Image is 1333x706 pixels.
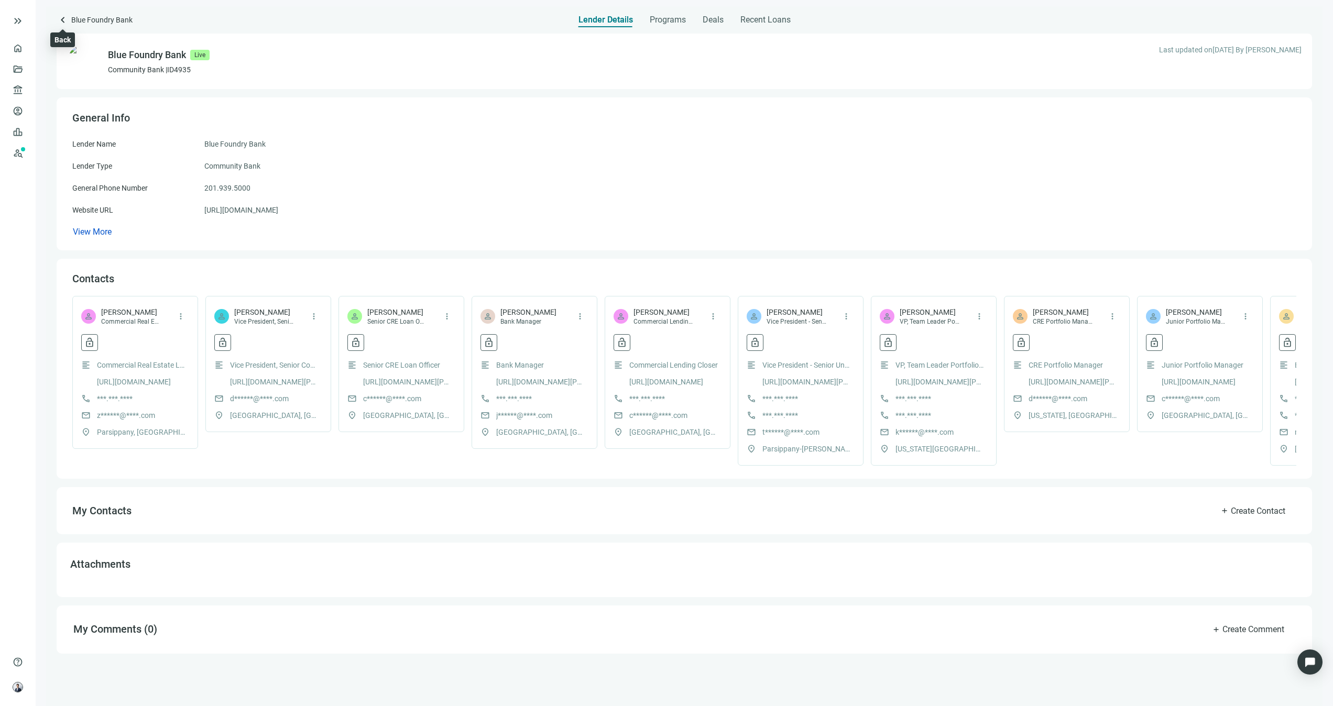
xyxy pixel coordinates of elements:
[747,360,756,370] span: format_align_left
[204,204,278,216] a: [URL][DOMAIN_NAME]
[750,337,760,348] span: lock_open
[500,317,556,326] span: Bank Manager
[1166,317,1226,326] span: Junior Portfolio Manager
[84,312,93,321] span: person
[882,312,892,321] span: person
[367,307,428,317] span: [PERSON_NAME]
[575,312,585,321] span: more_vert
[1029,376,1118,388] a: [URL][DOMAIN_NAME][PERSON_NAME]
[81,334,98,351] button: lock_open
[97,376,171,388] a: [URL][DOMAIN_NAME]
[880,444,889,454] span: location_on
[72,226,112,237] button: View More
[1241,312,1250,321] span: more_vert
[67,44,102,79] img: 22c0c756-752d-4072-b9f7-266bf648b86f
[762,376,851,388] a: [URL][DOMAIN_NAME][PERSON_NAME]
[347,394,357,403] span: mail
[442,312,452,321] span: more_vert
[101,307,161,317] span: [PERSON_NAME]
[13,682,23,692] img: avatar
[97,359,186,371] span: Commercial Real Estate Lender
[900,317,960,326] span: VP, Team Leader Portfolio Management
[883,337,893,348] span: lock_open
[900,307,960,317] span: [PERSON_NAME]
[214,334,231,351] button: lock_open
[57,14,69,28] a: keyboard_arrow_left
[614,394,623,403] span: call
[747,334,763,351] button: lock_open
[1146,334,1163,351] button: lock_open
[347,334,364,351] button: lock_open
[480,360,490,370] span: format_align_left
[614,360,623,370] span: format_align_left
[762,443,851,455] span: Parsippany-[PERSON_NAME][GEOGRAPHIC_DATA], [GEOGRAPHIC_DATA]
[633,317,694,326] span: Commercial Lending Closer
[309,312,319,321] span: more_vert
[629,359,718,371] span: Commercial Lending Closer
[72,206,113,214] span: Website URL
[895,359,985,371] span: VP, Team Leader Portfolio Management
[614,427,623,437] span: location_on
[1013,334,1030,351] button: lock_open
[1104,308,1121,325] button: more_vert
[363,410,452,421] span: [GEOGRAPHIC_DATA], [GEOGRAPHIC_DATA]
[1282,337,1293,348] span: lock_open
[749,312,759,321] span: person
[70,558,130,570] span: Attachments
[1146,411,1155,420] span: location_on
[747,444,756,454] span: location_on
[230,359,319,371] span: Vice President, Senior Commercial Lender
[230,376,319,388] a: [URL][DOMAIN_NAME][PERSON_NAME]
[578,15,633,25] span: Lender Details
[176,312,185,321] span: more_vert
[1209,500,1296,521] button: addCreate Contact
[572,308,588,325] button: more_vert
[230,410,319,421] span: [GEOGRAPHIC_DATA], [GEOGRAPHIC_DATA]
[13,657,23,667] span: help
[895,443,985,455] span: [US_STATE][GEOGRAPHIC_DATA], [GEOGRAPHIC_DATA]
[1149,312,1158,321] span: person
[747,394,756,403] span: call
[1149,337,1160,348] span: lock_open
[1297,649,1323,675] div: Open Intercom Messenger
[1282,312,1291,321] span: person
[1279,394,1288,403] span: call
[705,308,722,325] button: more_vert
[81,360,91,370] span: format_align_left
[1162,376,1236,388] a: [URL][DOMAIN_NAME]
[72,140,116,148] span: Lender Name
[1016,337,1026,348] span: lock_open
[347,411,357,420] span: location_on
[1212,625,1220,634] span: add
[81,411,91,420] span: mail
[1279,427,1288,437] span: mail
[708,312,718,321] span: more_vert
[1029,410,1118,421] span: [US_STATE], [GEOGRAPHIC_DATA]
[1162,359,1243,371] span: Junior Portfolio Manager
[217,337,228,348] span: lock_open
[1279,411,1288,420] span: call
[367,317,428,326] span: Senior CRE Loan Officer
[1231,506,1285,516] span: Create Contact
[234,307,294,317] span: [PERSON_NAME]
[234,317,294,326] span: Vice President, Senior Commercial Lender
[72,112,130,124] span: General Info
[351,337,361,348] span: lock_open
[1159,44,1302,56] span: Last updated on [DATE] By [PERSON_NAME]
[172,308,189,325] button: more_vert
[72,504,132,517] span: My Contacts
[204,182,250,194] span: 201.939.5000
[214,394,224,403] span: mail
[363,359,440,371] span: Senior CRE Loan Officer
[214,411,224,420] span: location_on
[480,427,490,437] span: location_on
[12,15,24,27] button: keyboard_double_arrow_right
[73,623,157,635] span: My Comments (0)
[747,411,756,420] span: call
[483,312,493,321] span: person
[496,426,585,438] span: [GEOGRAPHIC_DATA], [GEOGRAPHIC_DATA]
[1279,360,1288,370] span: format_align_left
[108,48,186,62] div: Blue Foundry Bank
[1015,312,1025,321] span: person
